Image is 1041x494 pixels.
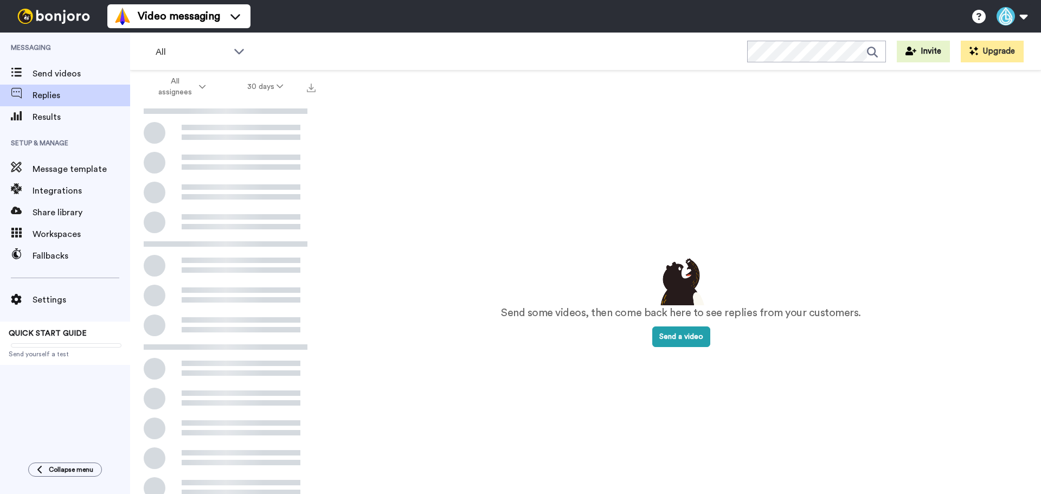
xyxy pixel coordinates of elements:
[9,330,87,337] span: QUICK START GUIDE
[33,184,130,197] span: Integrations
[652,326,710,347] button: Send a video
[33,249,130,262] span: Fallbacks
[114,8,131,25] img: vm-color.svg
[501,305,861,321] p: Send some videos, then come back here to see replies from your customers.
[33,163,130,176] span: Message template
[33,228,130,241] span: Workspaces
[33,67,130,80] span: Send videos
[33,111,130,124] span: Results
[961,41,1024,62] button: Upgrade
[153,76,197,98] span: All assignees
[28,463,102,477] button: Collapse menu
[33,89,130,102] span: Replies
[307,84,316,92] img: export.svg
[138,9,220,24] span: Video messaging
[132,72,227,102] button: All assignees
[13,9,94,24] img: bj-logo-header-white.svg
[654,255,708,305] img: results-emptystates.png
[49,465,93,474] span: Collapse menu
[156,46,228,59] span: All
[9,350,121,358] span: Send yourself a test
[33,293,130,306] span: Settings
[304,79,319,95] button: Export all results that match these filters now.
[652,333,710,341] a: Send a video
[227,77,304,97] button: 30 days
[897,41,950,62] button: Invite
[33,206,130,219] span: Share library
